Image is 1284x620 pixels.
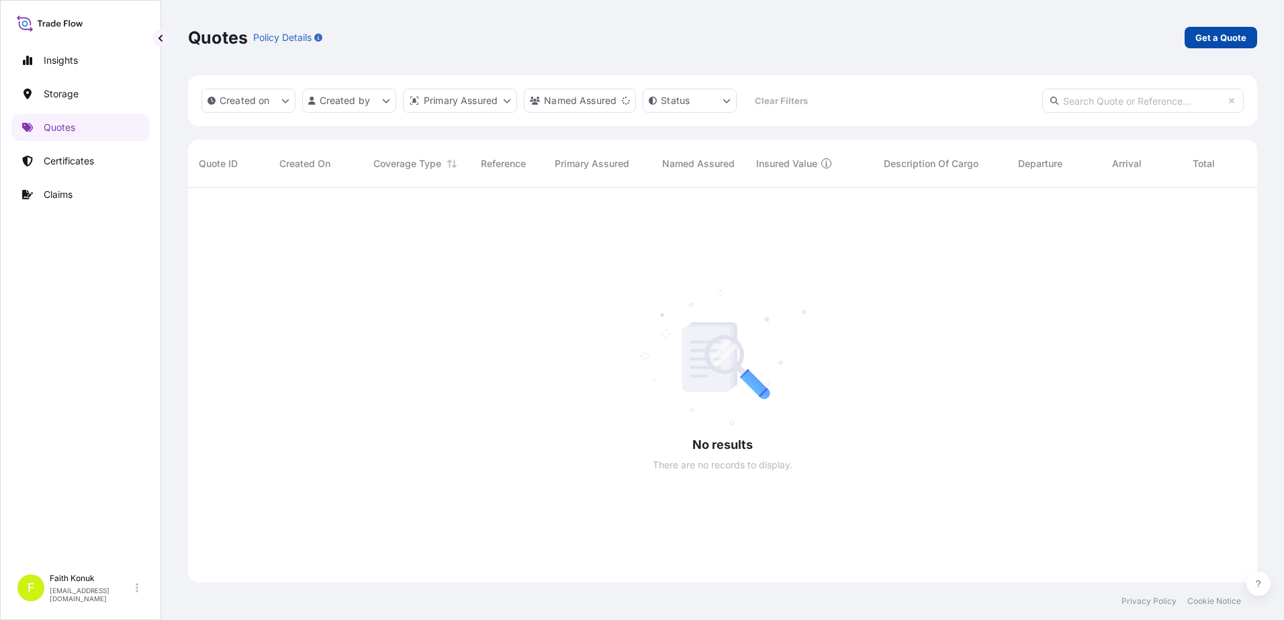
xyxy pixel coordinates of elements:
span: Created On [279,157,330,170]
p: Created on [220,94,270,107]
p: Primary Assured [424,94,498,107]
a: Storage [11,81,150,107]
a: Insights [11,47,150,74]
p: Created by [320,94,371,107]
p: Faith Konuk [50,573,133,584]
span: Named Assured [662,157,735,170]
button: Clear Filters [743,90,819,111]
span: Arrival [1112,157,1142,170]
p: Insights [44,54,78,67]
span: Quote ID [199,157,238,170]
span: F [28,581,35,595]
span: Total [1193,157,1215,170]
button: certificateStatus Filter options [643,89,737,113]
a: Privacy Policy [1121,596,1177,607]
p: [EMAIL_ADDRESS][DOMAIN_NAME] [50,586,133,603]
a: Get a Quote [1185,27,1257,48]
p: Status [661,94,690,107]
p: Named Assured [544,94,616,107]
input: Search Quote or Reference... [1042,89,1244,113]
span: Description Of Cargo [884,157,978,170]
p: Clear Filters [755,94,808,107]
p: Certificates [44,154,94,168]
button: createdOn Filter options [201,89,295,113]
button: cargoOwner Filter options [524,89,636,113]
button: Sort [444,156,460,172]
p: Quotes [44,121,75,134]
p: Policy Details [253,31,312,44]
p: Storage [44,87,79,101]
a: Quotes [11,114,150,141]
span: Departure [1018,157,1062,170]
a: Claims [11,181,150,208]
span: Reference [481,157,526,170]
a: Cookie Notice [1187,596,1241,607]
span: Primary Assured [555,157,629,170]
button: createdBy Filter options [302,89,396,113]
p: Quotes [188,27,248,48]
a: Certificates [11,148,150,174]
span: Insured Value [756,157,817,170]
p: Get a Quote [1195,31,1246,44]
button: distributor Filter options [403,89,517,113]
span: Coverage Type [373,157,441,170]
p: Claims [44,188,73,201]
